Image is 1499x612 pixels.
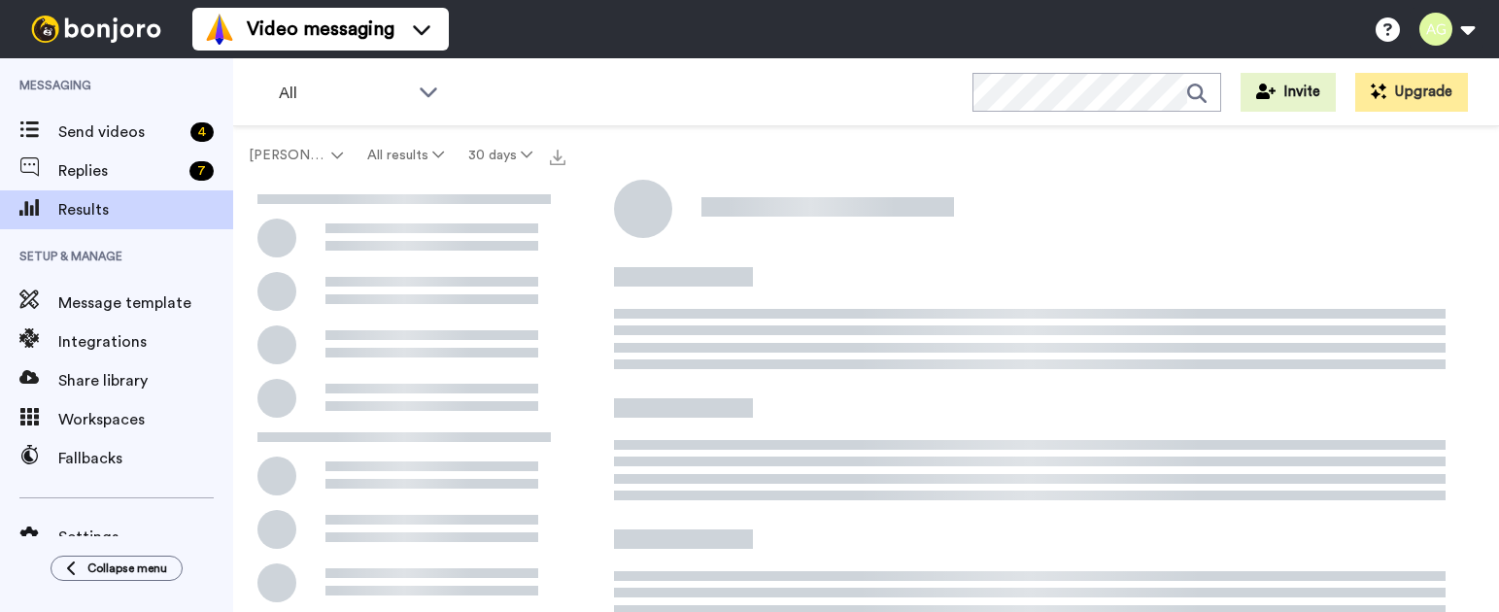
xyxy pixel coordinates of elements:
[249,146,327,165] span: [PERSON_NAME].
[58,526,233,549] span: Settings
[23,16,169,43] img: bj-logo-header-white.svg
[58,120,183,144] span: Send videos
[356,138,457,173] button: All results
[204,14,235,45] img: vm-color.svg
[550,150,565,165] img: export.svg
[58,198,233,221] span: Results
[87,561,167,576] span: Collapse menu
[51,556,183,581] button: Collapse menu
[190,122,214,142] div: 4
[456,138,544,173] button: 30 days
[58,369,233,392] span: Share library
[58,159,182,183] span: Replies
[58,330,233,354] span: Integrations
[247,16,394,43] span: Video messaging
[279,82,409,105] span: All
[1355,73,1468,112] button: Upgrade
[189,161,214,181] div: 7
[237,138,356,173] button: [PERSON_NAME].
[544,141,571,170] button: Export all results that match these filters now.
[58,291,233,315] span: Message template
[58,408,233,431] span: Workspaces
[1241,73,1336,112] button: Invite
[58,447,233,470] span: Fallbacks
